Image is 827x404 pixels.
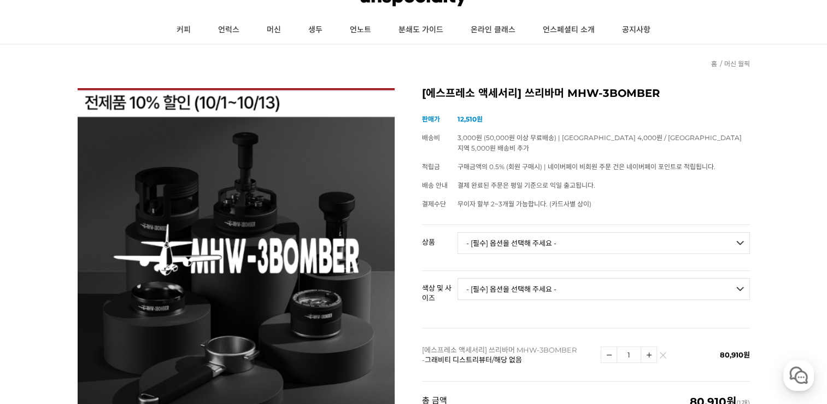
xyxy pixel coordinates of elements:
span: 구매금액의 0.5% (회원 구매시) | 네이버페이 비회원 주문 건은 네이버페이 포인트로 적립됩니다. [458,163,715,171]
img: 수량증가 [641,347,656,362]
span: 적립금 [422,163,440,171]
a: 머신 월픽 [724,60,750,68]
img: 수량감소 [601,347,617,362]
a: 공지사항 [608,16,664,44]
span: 그래비티 디스트리뷰터/해당 없음 [425,355,522,364]
a: 온라인 클래스 [457,16,529,44]
span: 결제 완료된 주문은 평일 기준으로 익일 출고됩니다. [458,181,595,189]
strong: 12,510원 [458,115,483,123]
a: 머신 [253,16,295,44]
span: 설정 [169,330,182,338]
a: 언럭스 [204,16,253,44]
th: 색상 및 사이즈 [422,271,458,306]
a: 설정 [141,313,210,340]
span: 결제수단 [422,200,446,208]
span: 대화 [100,330,113,339]
a: 분쇄도 가이드 [385,16,457,44]
a: 커피 [163,16,204,44]
span: 3,000원 (50,000원 이상 무료배송) | [GEOGRAPHIC_DATA] 4,000원 / [GEOGRAPHIC_DATA] 지역 5,000원 배송비 추가 [458,134,742,152]
span: 80,910원 [720,350,750,359]
a: 대화 [72,313,141,340]
a: 언노트 [336,16,385,44]
span: 배송 안내 [422,181,448,189]
th: 상품 [422,225,458,250]
h2: [에스프레소 액세서리] 쓰리바머 MHW-3BOMBER [422,88,750,99]
span: 판매가 [422,115,440,123]
a: 언스페셜티 소개 [529,16,608,44]
span: 홈 [34,330,41,338]
a: 홈 [711,60,717,68]
span: 배송비 [422,134,440,142]
a: 홈 [3,313,72,340]
a: 생두 [295,16,336,44]
p: [에스프레소 액세서리] 쓰리바머 MHW-3BOMBER - [422,345,595,365]
img: 삭제 [660,355,666,361]
span: 무이자 할부 2~3개월 가능합니다. (카드사별 상이) [458,200,591,208]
